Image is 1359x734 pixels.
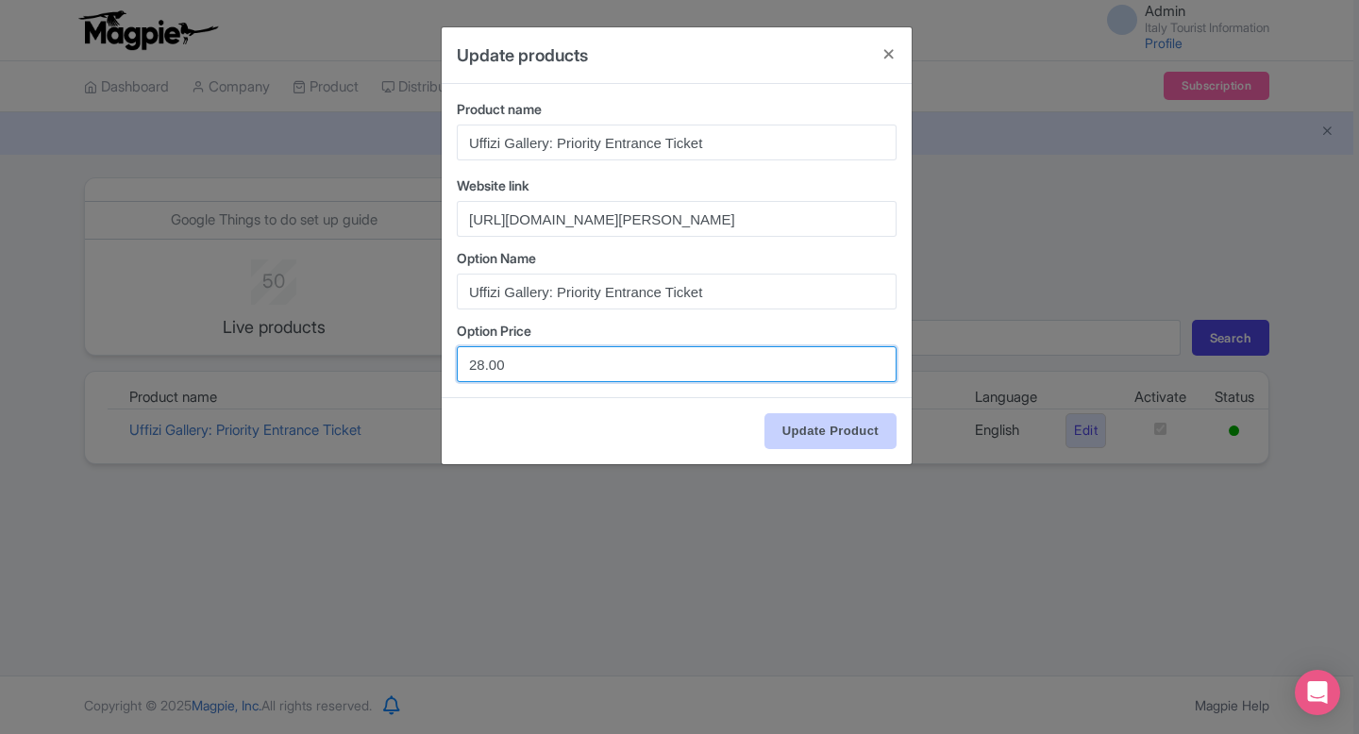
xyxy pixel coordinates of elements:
[1295,670,1340,715] div: Open Intercom Messenger
[457,177,529,193] span: Website link
[457,201,897,237] input: Website link
[457,42,588,68] h4: Update products
[457,125,897,160] input: Product name
[457,274,897,309] input: Options name
[764,413,897,449] input: Update Product
[457,101,542,117] span: Product name
[457,323,531,339] span: Option Price
[866,27,912,81] button: Close
[457,346,897,382] input: Options Price
[457,250,536,266] span: Option Name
